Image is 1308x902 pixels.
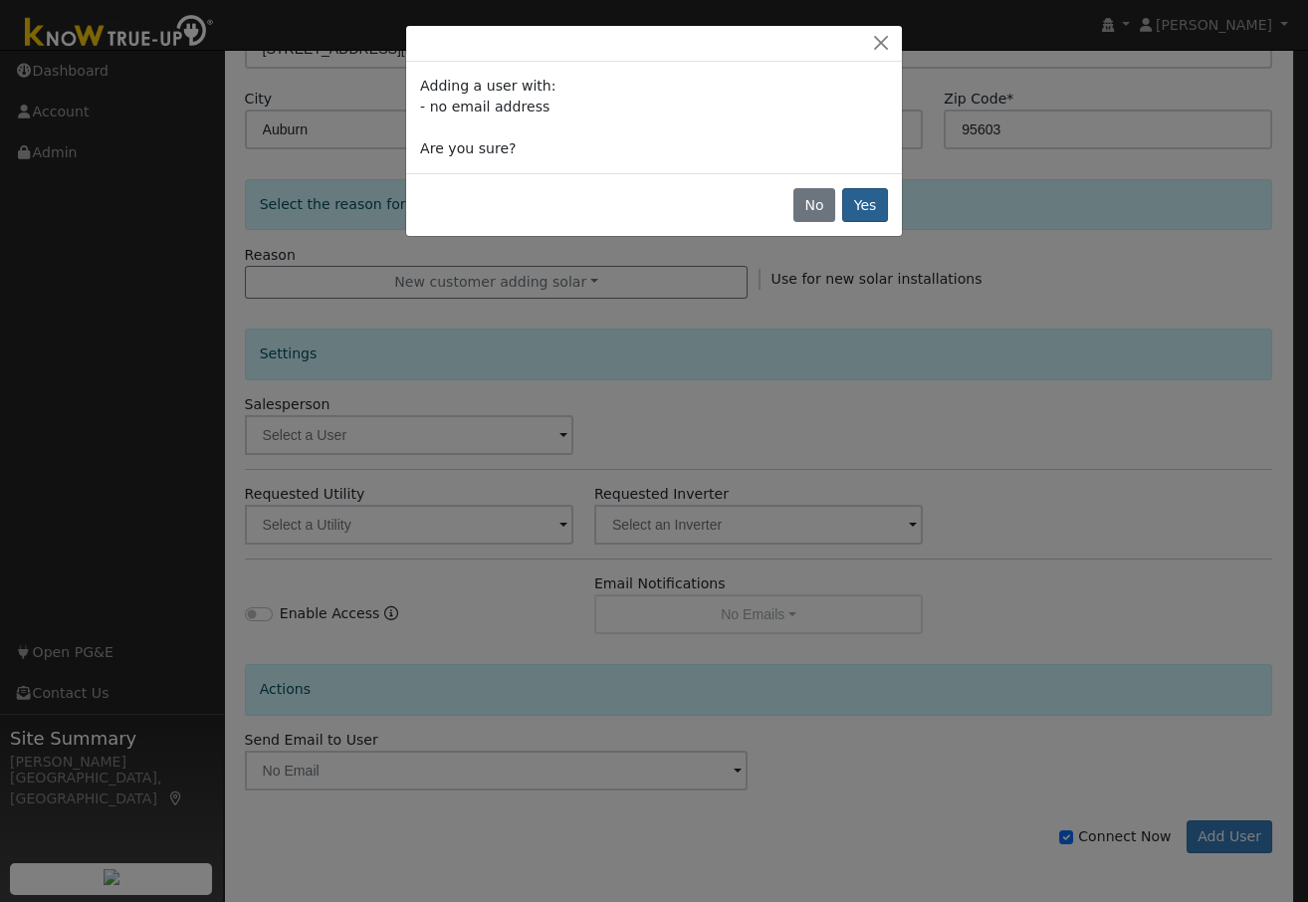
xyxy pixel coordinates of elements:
button: Close [867,33,895,54]
span: - no email address [420,99,549,114]
button: Yes [842,188,888,222]
span: Are you sure? [420,140,516,156]
span: Adding a user with: [420,78,555,94]
button: No [793,188,835,222]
